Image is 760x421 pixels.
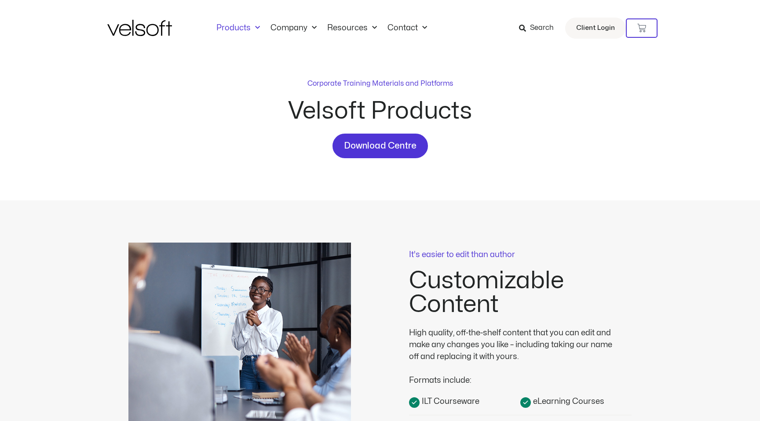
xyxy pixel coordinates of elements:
[409,269,632,316] h2: Customizable Content
[222,99,538,123] h2: Velsoft Products
[107,20,172,36] img: Velsoft Training Materials
[409,395,520,408] a: ILT Courseware
[531,396,604,407] span: eLearning Courses
[211,23,265,33] a: ProductsMenu Toggle
[344,139,417,153] span: Download Centre
[382,23,432,33] a: ContactMenu Toggle
[420,396,479,407] span: ILT Courseware
[565,18,626,39] a: Client Login
[332,134,428,158] a: Download Centre
[409,363,620,386] div: Formats include:
[409,251,632,259] p: It's easier to edit than author
[576,22,615,34] span: Client Login
[322,23,382,33] a: ResourcesMenu Toggle
[519,21,560,36] a: Search
[211,23,432,33] nav: Menu
[307,78,453,89] p: Corporate Training Materials and Platforms
[409,327,620,363] div: High quality, off-the-shelf content that you can edit and make any changes you like – including t...
[530,22,554,34] span: Search
[265,23,322,33] a: CompanyMenu Toggle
